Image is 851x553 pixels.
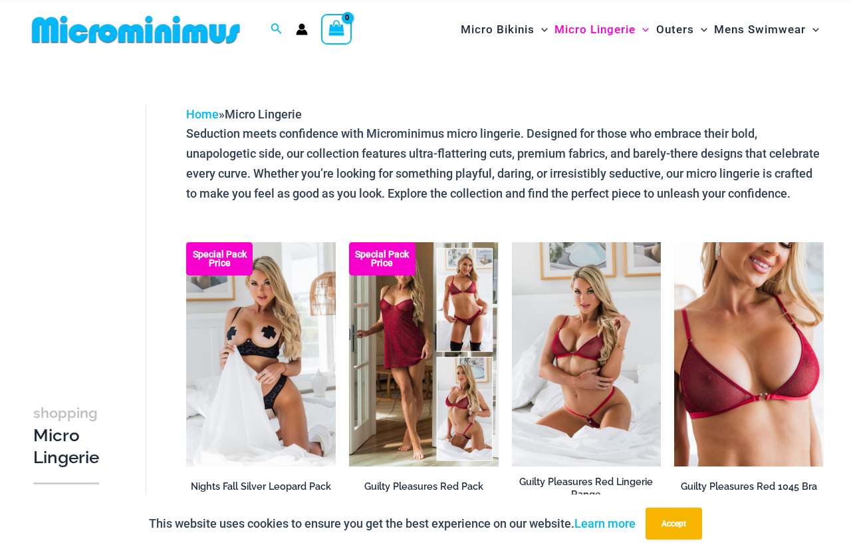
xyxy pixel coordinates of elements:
[349,480,499,493] h2: Guilty Pleasures Red Pack
[33,405,98,421] span: shopping
[349,250,416,268] b: Special Pack Price
[321,14,352,45] a: View Shopping Cart, empty
[653,9,711,50] a: OutersMenu ToggleMenu Toggle
[33,401,99,469] h3: Micro Lingerie
[225,107,302,121] span: Micro Lingerie
[806,13,819,47] span: Menu Toggle
[186,107,219,121] a: Home
[674,480,824,493] h2: Guilty Pleasures Red 1045 Bra
[554,13,636,47] span: Micro Lingerie
[349,480,499,498] a: Guilty Pleasures Red Pack
[694,13,707,47] span: Menu Toggle
[27,15,245,45] img: MM SHOP LOGO FLAT
[646,508,702,540] button: Accept
[296,23,308,35] a: Account icon link
[186,242,336,466] a: Nights Fall Silver Leopard 1036 Bra 6046 Thong 09v2 Nights Fall Silver Leopard 1036 Bra 6046 Thon...
[711,9,822,50] a: Mens SwimwearMenu ToggleMenu Toggle
[457,9,551,50] a: Micro BikinisMenu ToggleMenu Toggle
[271,21,283,38] a: Search icon link
[186,480,336,493] h2: Nights Fall Silver Leopard Pack
[186,250,253,268] b: Special Pack Price
[455,7,824,52] nav: Site Navigation
[512,476,662,506] a: Guilty Pleasures Red Lingerie Range
[512,242,662,466] img: Guilty Pleasures Red 1045 Bra 689 Micro 05
[674,480,824,498] a: Guilty Pleasures Red 1045 Bra
[349,242,499,466] a: Guilty Pleasures Red Collection Pack F Guilty Pleasures Red Collection Pack BGuilty Pleasures Red...
[636,13,649,47] span: Menu Toggle
[674,242,824,466] img: Guilty Pleasures Red 1045 Bra 01
[551,9,652,50] a: Micro LingerieMenu ToggleMenu Toggle
[512,242,662,466] a: Guilty Pleasures Red 1045 Bra 689 Micro 05Guilty Pleasures Red 1045 Bra 689 Micro 06Guilty Pleasu...
[461,13,535,47] span: Micro Bikinis
[512,476,662,500] h2: Guilty Pleasures Red Lingerie Range
[186,480,336,498] a: Nights Fall Silver Leopard Pack
[186,124,824,203] p: Seduction meets confidence with Microminimus micro lingerie. Designed for those who embrace their...
[33,94,153,360] iframe: TrustedSite Certified
[535,13,548,47] span: Menu Toggle
[349,242,499,466] img: Guilty Pleasures Red Collection Pack F
[714,13,806,47] span: Mens Swimwear
[186,242,336,466] img: Nights Fall Silver Leopard 1036 Bra 6046 Thong 09v2
[186,107,302,121] span: »
[574,516,636,530] a: Learn more
[656,13,694,47] span: Outers
[674,242,824,466] a: Guilty Pleasures Red 1045 Bra 01Guilty Pleasures Red 1045 Bra 02Guilty Pleasures Red 1045 Bra 02
[149,514,636,534] p: This website uses cookies to ensure you get the best experience on our website.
